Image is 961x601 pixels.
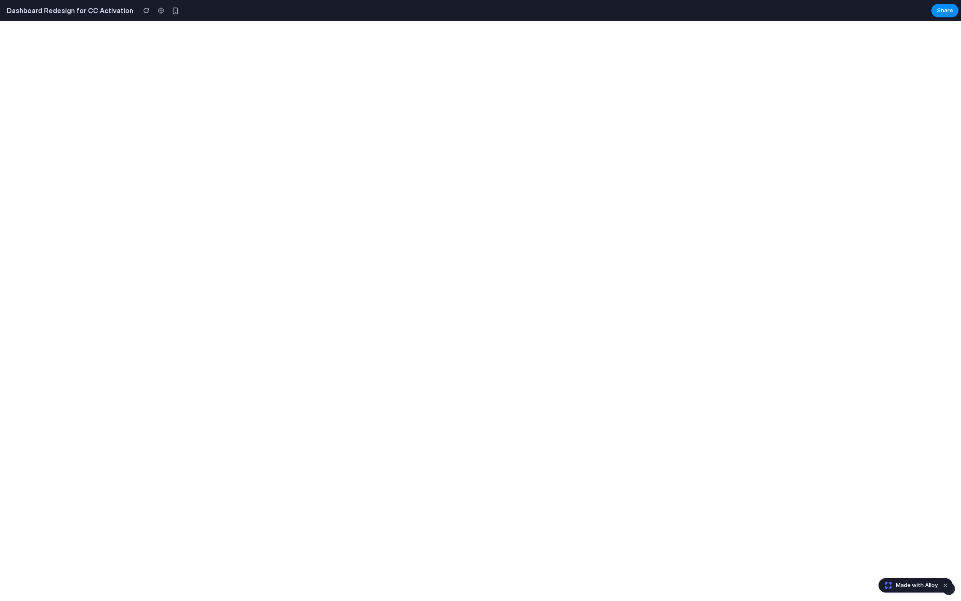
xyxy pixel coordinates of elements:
[879,581,939,590] a: Made with Alloy
[3,6,133,16] h2: Dashboard Redesign for CC Activation
[937,6,953,15] span: Share
[896,581,938,590] span: Made with Alloy
[931,4,958,17] button: Share
[940,580,950,590] button: Dismiss watermark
